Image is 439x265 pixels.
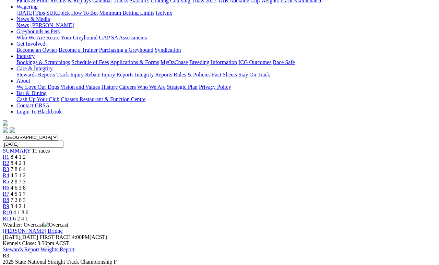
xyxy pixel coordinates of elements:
a: Isolynx [156,10,172,16]
a: Breeding Information [189,59,237,65]
span: R3 [3,253,9,258]
a: R8 [3,197,9,203]
span: 4 6 3 8 [11,185,26,191]
span: 8 4 1 2 [11,154,26,160]
div: Kennels Close: 3:30pm ACST [3,240,436,246]
input: Select date [3,141,63,148]
a: Login To Blackbook [16,109,62,115]
a: R6 [3,185,9,191]
a: Become a Trainer [59,47,98,53]
div: Get Involved [16,47,436,53]
a: Who We Are [137,84,166,90]
span: 6 2 4 1 [13,216,28,221]
a: R1 [3,154,9,160]
a: Minimum Betting Limits [99,10,154,16]
a: Chasers Restaurant & Function Centre [61,96,145,102]
a: Race Safe [273,59,295,65]
span: 11 races [32,148,50,154]
div: Bar & Dining [16,96,436,103]
span: 4:00PM(ACST) [39,234,107,240]
div: 2025 State National Straight Track Championship F [3,259,436,265]
a: Stewards Report [3,246,39,252]
div: About [16,84,436,90]
a: Track Injury Rebate [56,72,100,77]
span: 7 8 6 4 [11,166,26,172]
a: Care & Integrity [16,65,53,71]
a: SUMMARY [3,148,31,154]
a: Purchasing a Greyhound [99,47,153,53]
a: Schedule of Fees [71,59,109,65]
a: Fact Sheets [212,72,237,77]
a: ICG Outcomes [238,59,271,65]
span: 2 8 7 3 [11,179,26,184]
img: facebook.svg [3,127,8,133]
a: R4 [3,172,9,178]
a: Greyhounds as Pets [16,28,60,34]
a: R2 [3,160,9,166]
a: Rules & Policies [174,72,211,77]
img: Overcast [43,222,68,228]
a: [PERSON_NAME] Bridge [3,228,63,234]
a: R5 [3,179,9,184]
a: R11 [3,216,12,221]
a: Injury Reports [102,72,133,77]
a: Syndication [155,47,181,53]
a: R9 [3,203,9,209]
a: Integrity Reports [135,72,172,77]
a: MyOzChase [161,59,188,65]
a: News & Media [16,16,50,22]
a: Applications & Forms [110,59,159,65]
a: Vision and Values [60,84,100,90]
span: 4 5 1 7 [11,191,26,197]
div: Wagering [16,10,436,16]
a: [PERSON_NAME] [30,22,74,28]
a: About [16,78,30,84]
a: Become an Owner [16,47,57,53]
span: 7 2 6 3 [11,197,26,203]
a: How To Bet [71,10,98,16]
a: Stewards Reports [16,72,55,77]
a: Weights Report [40,246,75,252]
span: [DATE] [3,234,21,240]
a: R7 [3,191,9,197]
div: Industry [16,59,436,65]
div: Greyhounds as Pets [16,35,436,41]
img: twitter.svg [10,127,15,133]
span: [DATE] [3,234,38,240]
a: SUREpick [46,10,70,16]
a: Cash Up Your Club [16,96,59,102]
div: News & Media [16,22,436,28]
a: Strategic Plan [167,84,198,90]
a: News [16,22,29,28]
a: We Love Our Dogs [16,84,59,90]
a: R3 [3,166,9,172]
a: Bar & Dining [16,90,47,96]
a: Stay On Track [238,72,270,77]
span: FIRST RACE: [39,234,72,240]
a: Wagering [16,4,38,10]
a: GAP SA Assessments [99,35,147,40]
a: R10 [3,209,12,215]
span: 3 4 2 1 [11,203,26,209]
a: Get Involved [16,41,45,47]
div: Care & Integrity [16,72,436,78]
a: Bookings & Scratchings [16,59,70,65]
span: 4 5 1 2 [11,172,26,178]
span: 4 1 8 6 [13,209,28,215]
img: logo-grsa-white.png [3,120,8,126]
a: History [101,84,118,90]
a: Careers [119,84,136,90]
a: Industry [16,53,35,59]
span: 8 4 2 1 [11,160,26,166]
a: Who We Are [16,35,45,40]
